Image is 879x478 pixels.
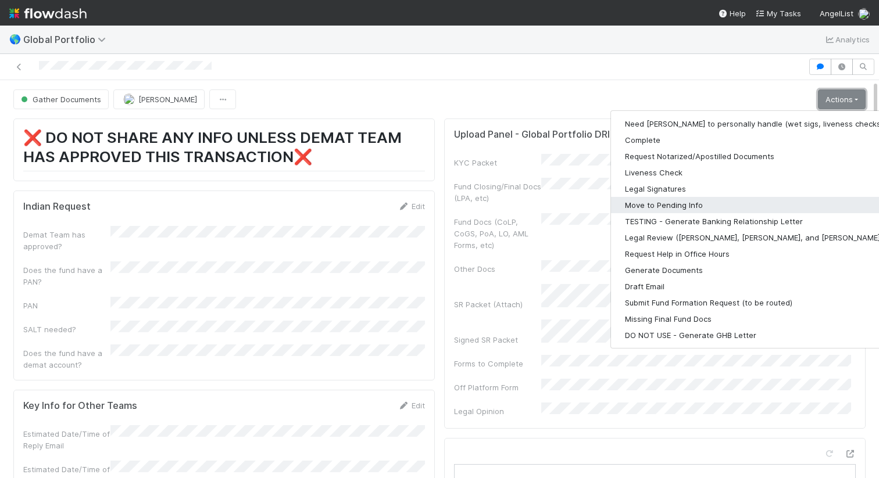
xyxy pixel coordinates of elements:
h1: ❌ DO NOT SHARE ANY INFO UNLESS DEMAT TEAM HAS APPROVED THIS TRANSACTION❌ [23,128,425,171]
h5: Upload Panel - Global Portfolio DRI [454,129,610,141]
a: My Tasks [755,8,801,19]
div: SALT needed? [23,324,110,335]
div: PAN [23,300,110,311]
a: Actions [818,89,866,109]
div: Forms to Complete [454,358,541,369]
div: Help [718,8,746,19]
h5: Indian Request [23,201,91,213]
div: Fund Closing/Final Docs (LPA, etc) [454,181,541,204]
span: [PERSON_NAME] [138,95,197,104]
div: Does the fund have a PAN? [23,264,110,287]
div: Does the fund have a demat account? [23,347,110,371]
div: Estimated Date/Time of Reply Email [23,428,110,451]
a: Edit [398,401,425,410]
div: KYC Packet [454,157,541,168]
a: Analytics [824,33,870,46]
span: My Tasks [755,9,801,18]
div: Off Platform Form [454,382,541,393]
div: Other Docs [454,263,541,275]
img: avatar_c584de82-e924-47af-9431-5c284c40472a.png [858,8,870,20]
h5: Key Info for Other Teams [23,400,137,412]
span: 🌎 [9,34,21,44]
a: Edit [398,202,425,211]
img: logo-inverted-e16ddd16eac7371096b0.svg [9,3,87,23]
div: Demat Team has approved? [23,229,110,252]
div: SR Packet (Attach) [454,299,541,310]
span: Global Portfolio [23,34,112,45]
img: avatar_c584de82-e924-47af-9431-5c284c40472a.png [123,94,135,105]
div: Legal Opinion [454,405,541,417]
div: Signed SR Packet [454,334,541,346]
span: AngelList [820,9,853,18]
div: Fund Docs (CoLP, CoGS, PoA, LO, AML Forms, etc) [454,216,541,251]
button: [PERSON_NAME] [113,89,205,109]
